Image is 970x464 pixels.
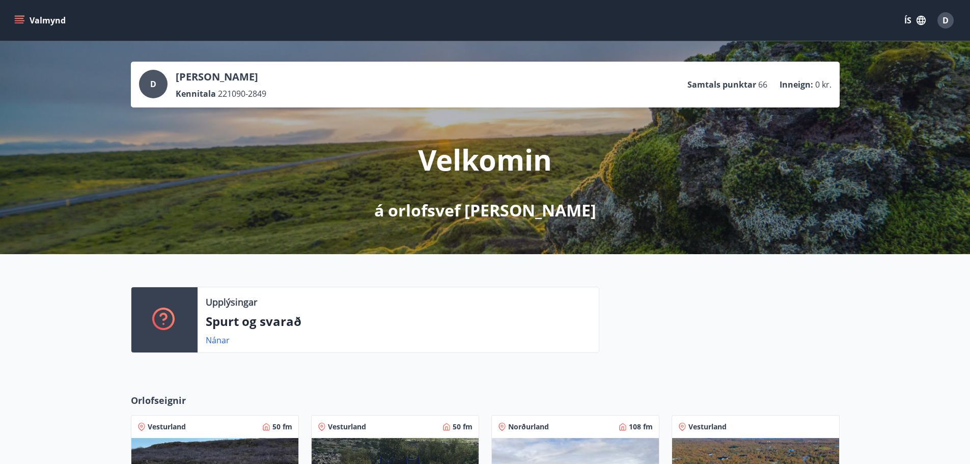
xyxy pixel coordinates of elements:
p: á orlofsvef [PERSON_NAME] [374,199,596,222]
p: Samtals punktar [687,79,756,90]
span: Norðurland [508,422,549,432]
span: D [150,78,156,90]
p: Inneign : [780,79,813,90]
span: 108 fm [629,422,653,432]
p: Velkomin [418,140,552,179]
button: ÍS [899,11,931,30]
span: Vesturland [328,422,366,432]
span: 66 [758,79,767,90]
p: Upplýsingar [206,295,257,309]
span: Vesturland [148,422,186,432]
p: Kennitala [176,88,216,99]
a: Nánar [206,335,230,346]
span: Orlofseignir [131,394,186,407]
span: D [943,15,949,26]
span: 0 kr. [815,79,832,90]
button: D [933,8,958,33]
span: 50 fm [453,422,473,432]
button: menu [12,11,70,30]
p: [PERSON_NAME] [176,70,266,84]
p: Spurt og svarað [206,313,591,330]
span: Vesturland [688,422,727,432]
span: 50 fm [272,422,292,432]
span: 221090-2849 [218,88,266,99]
